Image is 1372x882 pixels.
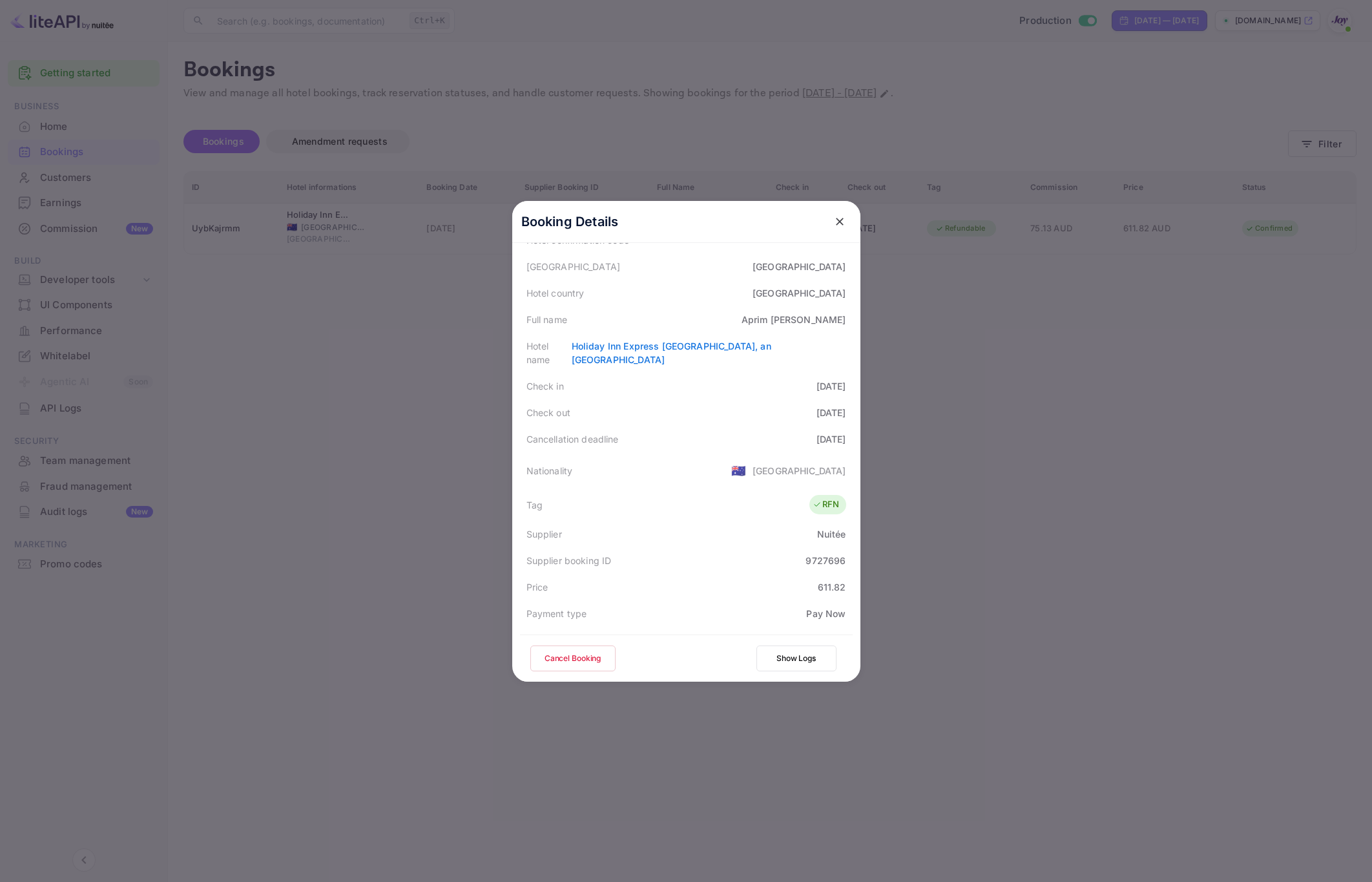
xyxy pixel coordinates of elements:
[828,210,851,233] button: close
[526,260,621,273] div: [GEOGRAPHIC_DATA]
[731,459,746,482] span: United States
[526,464,573,478] div: Nationality
[817,527,846,541] div: Nuitée
[521,212,619,231] p: Booking Details
[813,498,839,511] div: RFN
[816,432,846,446] div: [DATE]
[526,379,564,393] div: Check in
[526,633,566,647] div: Currency
[753,260,846,273] div: [GEOGRAPHIC_DATA]
[526,527,562,541] div: Supplier
[806,607,846,620] div: Pay Now
[526,286,585,300] div: Hotel country
[572,341,771,365] a: Holiday Inn Express [GEOGRAPHIC_DATA], an [GEOGRAPHIC_DATA]
[756,646,837,671] button: Show Logs
[526,554,612,567] div: Supplier booking ID
[526,432,619,446] div: Cancellation deadline
[526,339,572,366] div: Hotel name
[530,646,616,671] button: Cancel Booking
[526,498,543,512] div: Tag
[526,607,587,620] div: Payment type
[742,313,846,326] div: Aprim [PERSON_NAME]
[753,464,846,478] div: [GEOGRAPHIC_DATA]
[806,554,846,567] div: 9727696
[816,379,846,393] div: [DATE]
[526,313,567,326] div: Full name
[526,580,548,594] div: Price
[826,633,846,647] div: AUD
[816,406,846,419] div: [DATE]
[818,580,846,594] div: 611.82
[526,406,570,419] div: Check out
[753,286,846,300] div: [GEOGRAPHIC_DATA]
